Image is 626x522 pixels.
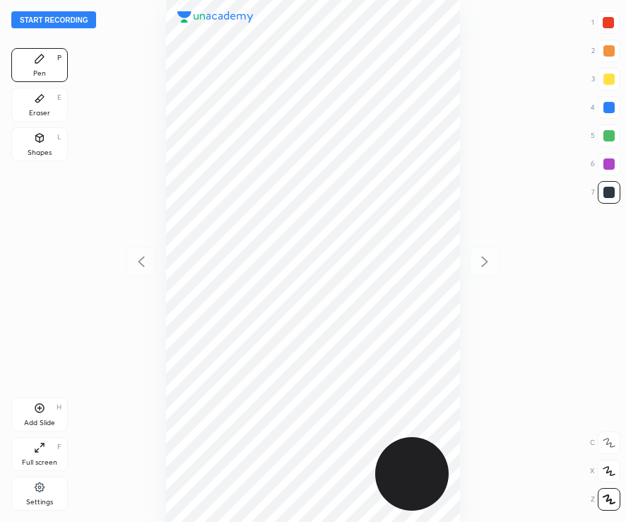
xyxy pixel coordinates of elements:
div: Settings [26,499,53,506]
div: H [57,404,61,411]
div: F [57,443,61,451]
div: Add Slide [24,419,55,427]
div: Full screen [22,459,57,466]
div: 7 [591,181,620,204]
div: Pen [33,70,46,77]
div: Shapes [28,149,52,156]
div: 2 [591,40,620,62]
div: C [590,431,620,454]
div: P [57,54,61,62]
div: 3 [591,68,620,91]
div: 4 [591,96,620,119]
div: X [590,460,620,482]
img: logo.38c385cc.svg [177,11,254,23]
div: E [57,94,61,101]
div: Eraser [29,110,50,117]
div: 6 [591,153,620,175]
div: 1 [591,11,620,34]
div: 5 [591,124,620,147]
button: Start recording [11,11,96,28]
div: L [57,134,61,141]
div: Z [591,488,620,511]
